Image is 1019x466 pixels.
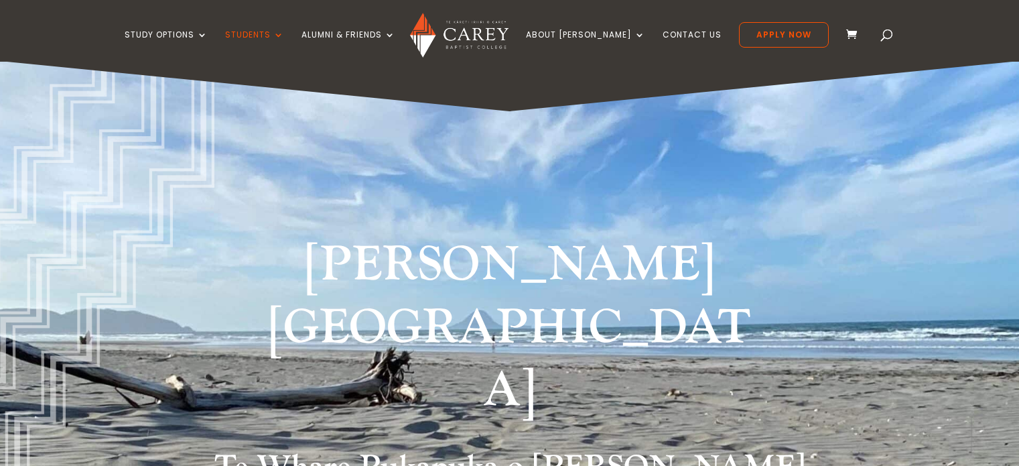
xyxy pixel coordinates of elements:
a: Students [225,30,284,62]
a: Alumni & Friends [301,30,395,62]
h1: [PERSON_NAME][GEOGRAPHIC_DATA] [259,234,761,429]
a: Contact Us [663,30,722,62]
img: Carey Baptist College [410,13,508,58]
a: Apply Now [739,22,829,48]
a: About [PERSON_NAME] [526,30,645,62]
a: Study Options [125,30,208,62]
